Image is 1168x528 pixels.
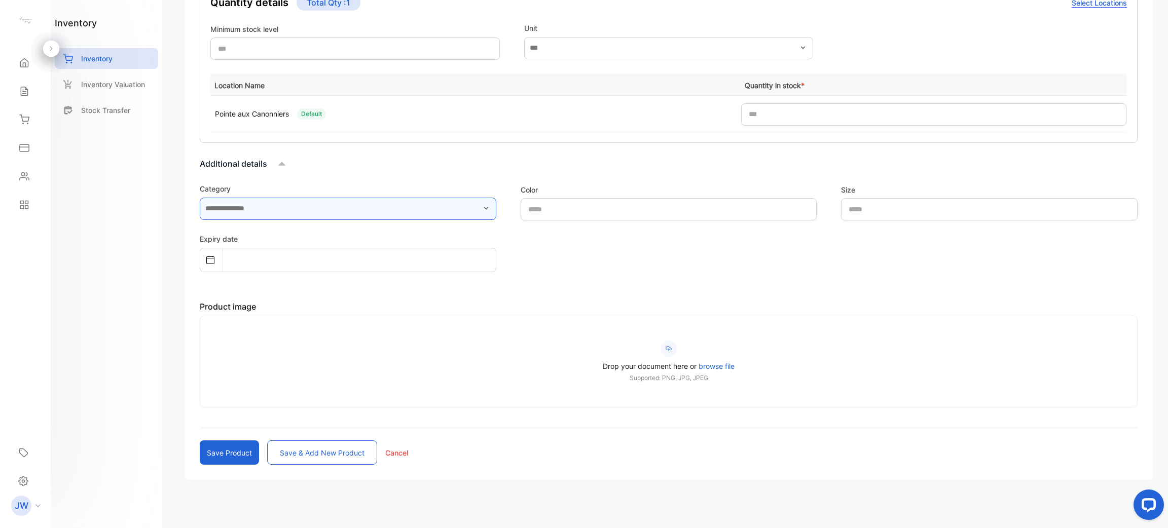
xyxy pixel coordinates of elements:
[745,81,805,90] span: Quantity in stock
[55,74,158,95] a: Inventory Valuation
[55,100,158,121] a: Stock Transfer
[55,48,158,69] a: Inventory
[200,300,1138,313] p: Product image
[81,79,145,90] p: Inventory Valuation
[81,105,130,116] p: Stock Transfer
[200,158,267,170] p: Additional details
[55,16,97,30] h1: inventory
[521,184,817,195] label: Color
[15,499,28,512] p: JW
[297,108,326,120] div: Default
[200,183,496,194] label: Category
[603,362,697,370] span: Drop your document here or
[225,373,1113,383] p: Supported: PNG, JPG, JPEG
[215,108,289,119] p: Pointe aux Canonniers
[699,362,735,370] span: browse file
[841,184,1138,195] label: Size
[210,24,500,34] label: Minimum stock level
[18,13,33,28] img: logo
[385,447,408,458] p: Cancel
[200,440,259,465] button: Save product
[81,53,113,64] p: Inventory
[214,78,740,91] p: Location Name
[267,440,377,465] button: Save & add new product
[524,23,814,33] label: Unit
[1125,485,1168,528] iframe: LiveChat chat widget
[200,235,238,243] label: Expiry date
